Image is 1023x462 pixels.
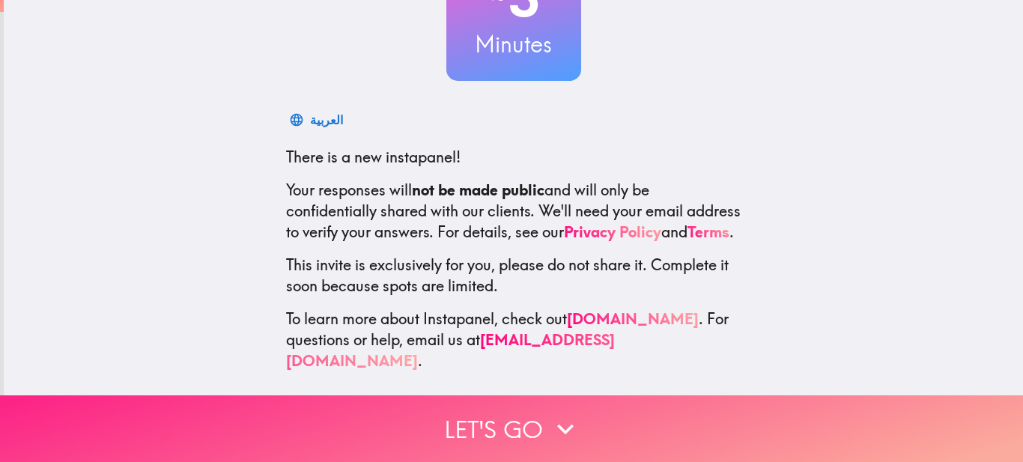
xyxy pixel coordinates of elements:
span: There is a new instapanel! [286,148,461,166]
div: العربية [310,109,343,130]
h3: Minutes [446,28,581,60]
button: العربية [286,105,349,135]
a: Privacy Policy [564,222,661,241]
p: Your responses will and will only be confidentially shared with our clients. We'll need your emai... [286,180,741,243]
a: [EMAIL_ADDRESS][DOMAIN_NAME] [286,330,615,370]
p: To learn more about Instapanel, check out . For questions or help, email us at . [286,308,741,371]
p: This invite is exclusively for you, please do not share it. Complete it soon because spots are li... [286,255,741,297]
a: [DOMAIN_NAME] [567,309,699,328]
b: not be made public [412,180,544,199]
a: Terms [687,222,729,241]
